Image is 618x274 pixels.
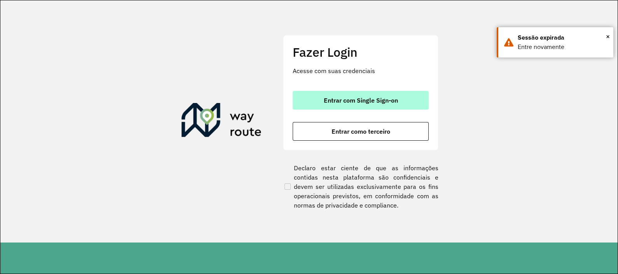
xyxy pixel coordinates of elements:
span: Entrar com Single Sign-on [324,97,398,103]
label: Declaro estar ciente de que as informações contidas nesta plataforma são confidenciais e devem se... [283,163,438,210]
div: Sessão expirada [518,33,608,42]
img: Roteirizador AmbevTech [182,103,262,140]
button: Close [606,31,610,42]
span: Entrar como terceiro [332,128,390,134]
span: × [606,31,610,42]
button: button [293,122,429,141]
p: Acesse com suas credenciais [293,66,429,75]
div: Entre novamente [518,42,608,52]
button: button [293,91,429,110]
h2: Fazer Login [293,45,429,59]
